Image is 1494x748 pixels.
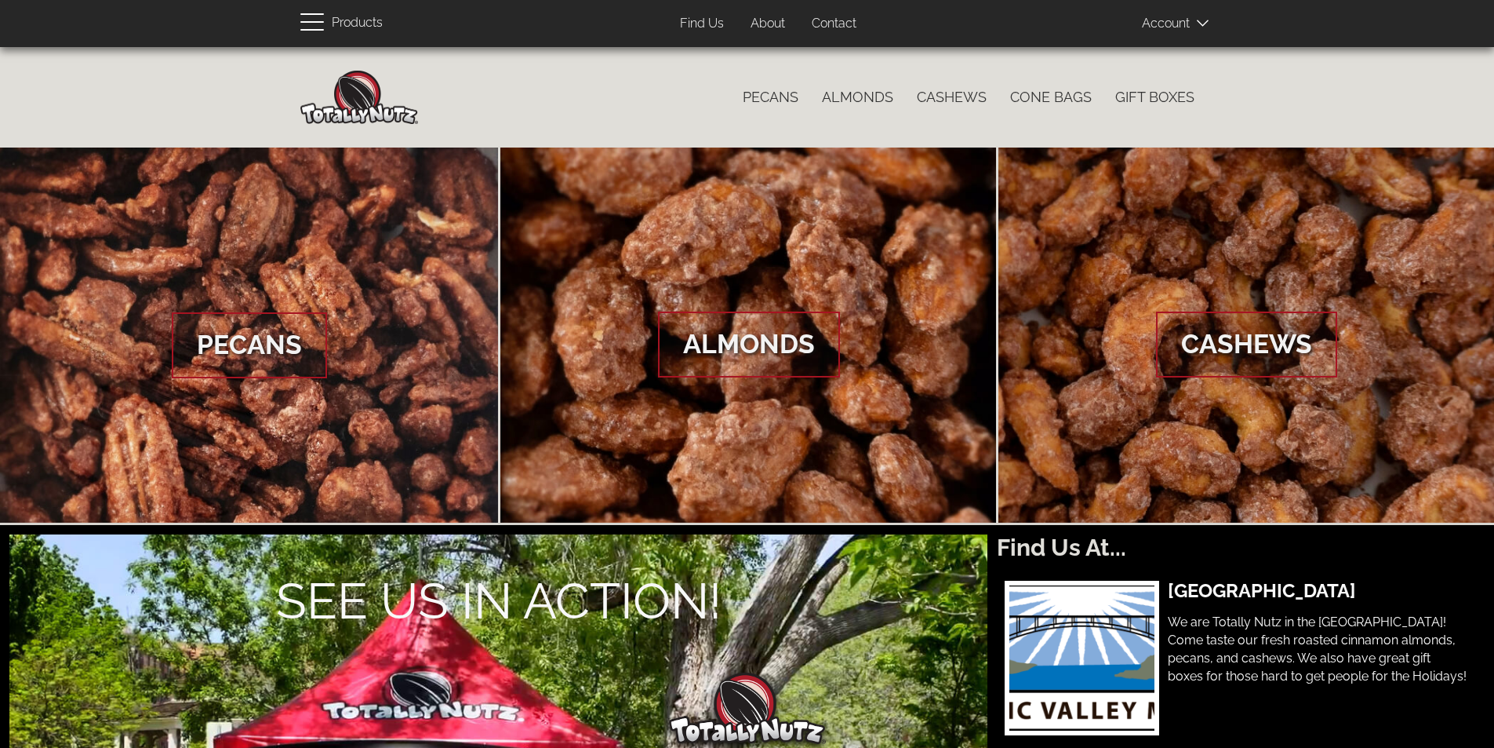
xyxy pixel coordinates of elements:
[1168,581,1467,601] h3: [GEOGRAPHIC_DATA]
[739,9,797,39] a: About
[731,81,810,114] a: Pecans
[1103,81,1206,114] a: Gift Boxes
[800,9,868,39] a: Contact
[332,12,383,35] span: Products
[810,81,905,114] a: Almonds
[1168,615,1467,684] span: We are Totally Nutz in the [GEOGRAPHIC_DATA]! Come taste our fresh roasted cinnamon almonds, peca...
[1156,312,1337,378] span: Cashews
[997,535,1485,560] h2: Find Us At...
[172,312,327,378] span: Pecans
[998,81,1103,114] a: Cone Bags
[669,673,826,744] img: Totally Nutz Logo
[300,71,418,124] img: Home
[668,9,736,39] a: Find Us
[1005,581,1472,743] a: [GEOGRAPHIC_DATA]We are Totally Nutz in the [GEOGRAPHIC_DATA]! Come taste our fresh roasted cinna...
[658,312,840,378] span: Almonds
[500,148,997,523] a: Almonds
[905,81,998,114] a: Cashews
